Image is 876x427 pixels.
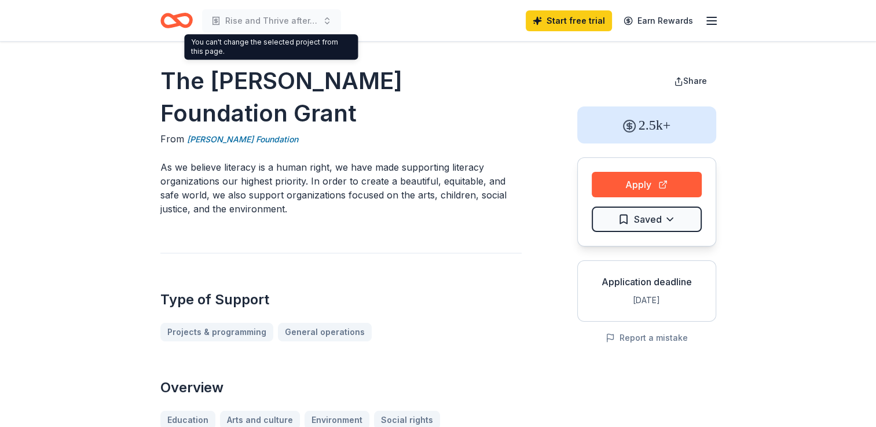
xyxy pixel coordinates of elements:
[202,9,341,32] button: Rise and Thrive after-school program
[187,132,298,146] a: [PERSON_NAME] Foundation
[184,34,358,60] div: You can't change the selected project from this page.
[606,331,688,345] button: Report a mistake
[665,69,716,93] button: Share
[160,7,193,34] a: Home
[634,212,662,227] span: Saved
[526,10,612,31] a: Start free trial
[160,378,522,397] h2: Overview
[683,76,707,86] span: Share
[592,207,702,232] button: Saved
[617,10,700,31] a: Earn Rewards
[160,65,522,130] h1: The [PERSON_NAME] Foundation Grant
[225,14,318,28] span: Rise and Thrive after-school program
[160,132,522,146] div: From
[160,323,273,341] a: Projects & programming
[160,290,522,309] h2: Type of Support
[577,106,716,143] div: 2.5k+
[160,160,522,216] p: As we believe literacy is a human right, we have made supporting literacy organizations our highe...
[278,323,372,341] a: General operations
[587,275,706,289] div: Application deadline
[592,172,702,197] button: Apply
[587,293,706,307] div: [DATE]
